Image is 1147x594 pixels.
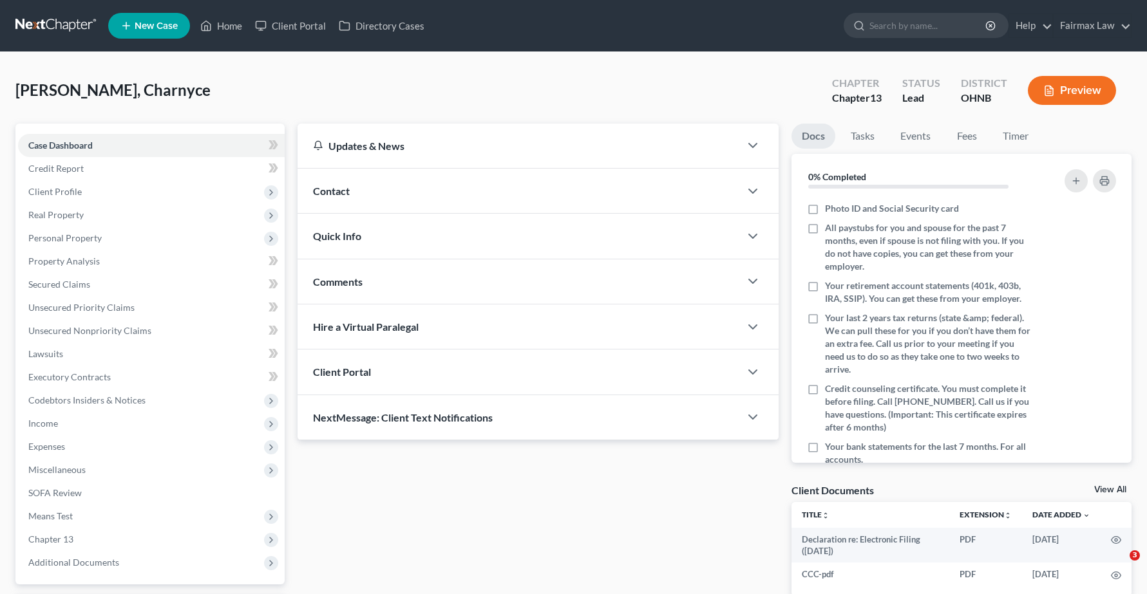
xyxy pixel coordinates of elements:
[1009,14,1052,37] a: Help
[28,348,63,359] span: Lawsuits
[28,510,73,521] span: Means Test
[28,209,84,220] span: Real Property
[902,91,940,106] div: Lead
[792,124,835,149] a: Docs
[18,481,285,505] a: SOFA Review
[792,483,874,497] div: Client Documents
[1094,485,1126,494] a: View All
[313,230,361,242] span: Quick Info
[18,134,285,157] a: Case Dashboard
[1028,76,1116,105] button: Preview
[313,139,725,153] div: Updates & News
[825,311,1036,376] span: Your last 2 years tax returns (state &amp; federal). We can pull these for you if you don’t have ...
[792,562,949,586] td: CCC-pdf
[313,366,371,378] span: Client Portal
[961,76,1007,91] div: District
[18,342,285,366] a: Lawsuits
[28,302,135,313] span: Unsecured Priority Claims
[28,371,111,382] span: Executory Contracts
[28,464,86,475] span: Miscellaneous
[832,76,882,91] div: Chapter
[332,14,431,37] a: Directory Cases
[902,76,940,91] div: Status
[870,91,882,104] span: 13
[1004,512,1012,519] i: unfold_more
[890,124,941,149] a: Events
[840,124,885,149] a: Tasks
[28,186,82,197] span: Client Profile
[28,487,82,498] span: SOFA Review
[28,325,151,336] span: Unsecured Nonpriority Claims
[961,91,1007,106] div: OHNB
[832,91,882,106] div: Chapter
[313,320,419,333] span: Hire a Virtual Paralegal
[825,382,1036,434] span: Credit counseling certificate. You must complete it before filing. Call [PHONE_NUMBER]. Call us i...
[802,510,829,519] a: Titleunfold_more
[949,528,1022,563] td: PDF
[1054,14,1131,37] a: Fairmax Law
[28,441,65,452] span: Expenses
[313,185,350,197] span: Contact
[18,296,285,319] a: Unsecured Priority Claims
[1032,510,1090,519] a: Date Added expand_more
[135,21,178,31] span: New Case
[825,440,1036,466] span: Your bank statements for the last 7 months. For all accounts.
[946,124,987,149] a: Fees
[28,163,84,174] span: Credit Report
[313,275,363,288] span: Comments
[18,250,285,273] a: Property Analysis
[313,411,493,423] span: NextMessage: Client Text Notifications
[28,255,100,266] span: Property Analysis
[1103,550,1134,581] iframe: Intercom live chat
[825,202,959,215] span: Photo ID and Social Security card
[949,562,1022,586] td: PDF
[28,418,58,429] span: Income
[18,319,285,342] a: Unsecured Nonpriority Claims
[28,534,73,544] span: Chapter 13
[822,512,829,519] i: unfold_more
[792,528,949,563] td: Declaration re: Electronic Filing ([DATE])
[249,14,332,37] a: Client Portal
[1022,528,1101,563] td: [DATE]
[194,14,249,37] a: Home
[28,557,119,568] span: Additional Documents
[1083,512,1090,519] i: expand_more
[992,124,1039,149] a: Timer
[28,232,102,243] span: Personal Property
[28,394,146,405] span: Codebtors Insiders & Notices
[1130,550,1140,561] span: 3
[869,14,987,37] input: Search by name...
[1022,562,1101,586] td: [DATE]
[808,171,866,182] strong: 0% Completed
[15,80,211,99] span: [PERSON_NAME], Charnyce
[18,366,285,389] a: Executory Contracts
[18,157,285,180] a: Credit Report
[28,140,93,151] span: Case Dashboard
[28,279,90,290] span: Secured Claims
[825,221,1036,273] span: All paystubs for you and spouse for the past 7 months, even if spouse is not filing with you. If ...
[960,510,1012,519] a: Extensionunfold_more
[18,273,285,296] a: Secured Claims
[825,279,1036,305] span: Your retirement account statements (401k, 403b, IRA, SSIP). You can get these from your employer.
